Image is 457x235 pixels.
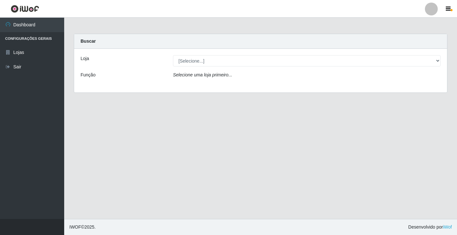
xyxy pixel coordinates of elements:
span: IWOF [69,224,81,230]
label: Função [81,72,96,78]
label: Loja [81,55,89,62]
i: Selecione uma loja primeiro... [173,72,232,77]
span: Desenvolvido por [408,224,452,231]
strong: Buscar [81,39,96,44]
img: CoreUI Logo [11,5,39,13]
a: iWof [443,224,452,230]
span: © 2025 . [69,224,96,231]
